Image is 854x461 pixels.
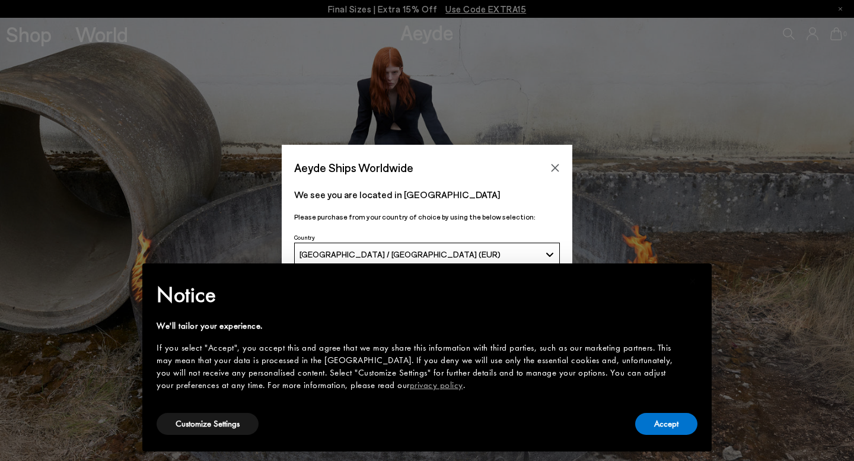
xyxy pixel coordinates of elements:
span: [GEOGRAPHIC_DATA] / [GEOGRAPHIC_DATA] (EUR) [299,249,501,259]
div: We'll tailor your experience. [157,320,678,332]
span: × [689,272,697,290]
p: Please purchase from your country of choice by using the below selection: [294,211,560,222]
button: Customize Settings [157,413,259,435]
button: Accept [635,413,697,435]
button: Close this notice [678,267,707,295]
span: Country [294,234,315,241]
button: Close [546,159,564,177]
h2: Notice [157,279,678,310]
div: If you select "Accept", you accept this and agree that we may share this information with third p... [157,342,678,392]
p: We see you are located in [GEOGRAPHIC_DATA] [294,187,560,202]
span: Aeyde Ships Worldwide [294,157,413,178]
a: privacy policy [410,379,463,391]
